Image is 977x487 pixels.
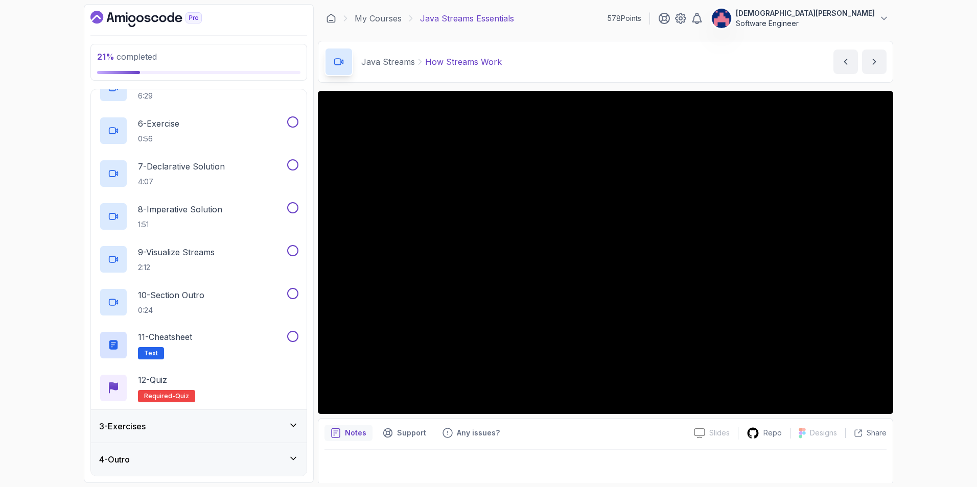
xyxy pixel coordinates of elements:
[99,420,146,432] h3: 3 - Exercises
[138,262,215,273] p: 2:12
[138,331,192,343] p: 11 - Cheatsheet
[709,428,730,438] p: Slides
[99,453,130,466] h3: 4 - Outro
[91,443,307,476] button: 4-Outro
[763,428,782,438] p: Repo
[425,56,502,68] p: How Streams Work
[138,374,167,386] p: 12 - Quiz
[345,428,366,438] p: Notes
[138,246,215,258] p: 9 - Visualize Streams
[175,392,189,400] span: quiz
[144,349,158,357] span: Text
[608,13,641,23] p: 578 Points
[397,428,426,438] p: Support
[138,220,222,230] p: 1:51
[99,245,298,274] button: 9-Visualize Streams2:12
[810,428,837,438] p: Designs
[318,91,893,414] iframe: 3 - How Streams Work
[138,117,179,130] p: 6 - Exercise
[738,427,790,440] a: Repo
[326,13,336,23] a: Dashboard
[97,52,114,62] span: 21 %
[144,392,175,400] span: Required-
[138,91,259,101] p: 6:29
[862,50,887,74] button: next content
[355,12,402,25] a: My Courses
[457,428,500,438] p: Any issues?
[867,428,887,438] p: Share
[845,428,887,438] button: Share
[99,116,298,145] button: 6-Exercise0:56
[99,202,298,231] button: 8-Imperative Solution1:51
[420,12,514,25] p: Java Streams Essentials
[99,159,298,188] button: 7-Declarative Solution4:07
[99,288,298,316] button: 10-Section Outro0:24
[138,177,225,187] p: 4:07
[138,160,225,173] p: 7 - Declarative Solution
[833,50,858,74] button: previous content
[361,56,415,68] p: Java Streams
[436,425,506,441] button: Feedback button
[91,410,307,443] button: 3-Exercises
[324,425,373,441] button: notes button
[138,305,204,315] p: 0:24
[99,331,298,359] button: 11-CheatsheetText
[138,203,222,215] p: 8 - Imperative Solution
[736,8,875,18] p: [DEMOGRAPHIC_DATA][PERSON_NAME]
[138,134,179,144] p: 0:56
[712,9,731,28] img: user profile image
[711,8,889,29] button: user profile image[DEMOGRAPHIC_DATA][PERSON_NAME]Software Engineer
[99,374,298,402] button: 12-QuizRequired-quiz
[377,425,432,441] button: Support button
[90,11,225,27] a: Dashboard
[97,52,157,62] span: completed
[736,18,875,29] p: Software Engineer
[138,289,204,301] p: 10 - Section Outro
